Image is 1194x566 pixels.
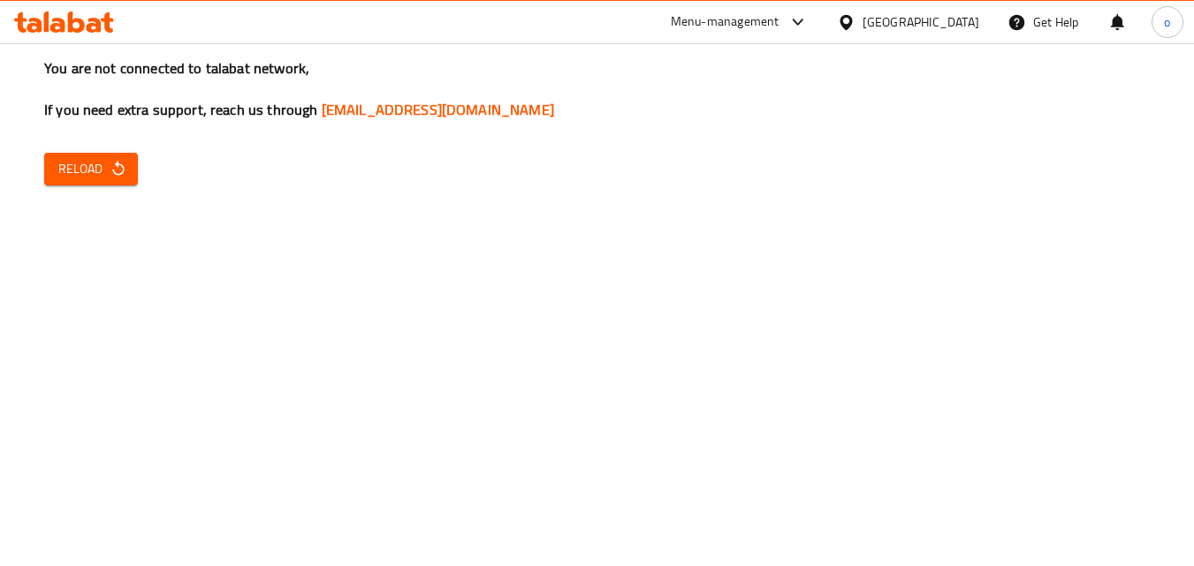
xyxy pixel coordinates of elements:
[671,11,780,33] div: Menu-management
[44,58,1150,120] h3: You are not connected to talabat network, If you need extra support, reach us through
[322,96,554,123] a: [EMAIL_ADDRESS][DOMAIN_NAME]
[44,153,138,185] button: Reload
[58,158,124,180] span: Reload
[863,12,979,32] div: [GEOGRAPHIC_DATA]
[1164,12,1170,32] span: o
